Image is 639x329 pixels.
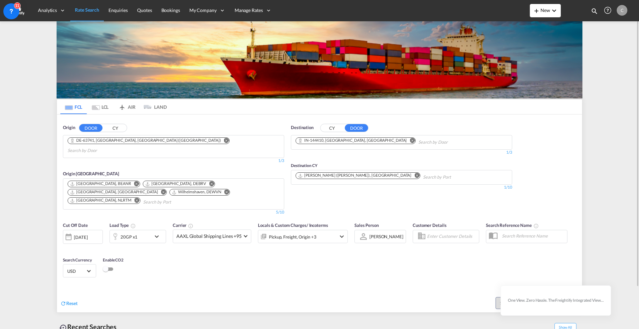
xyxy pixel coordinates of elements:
button: Remove [130,198,140,204]
button: Remove [130,181,140,188]
div: 20GP x1 [120,232,137,242]
button: DOOR [345,124,368,132]
div: icon-refreshReset [60,300,78,307]
md-icon: Your search will be saved by the below given name [533,223,539,229]
md-icon: icon-chevron-down [153,233,164,241]
div: Press delete to remove this chip. [70,138,222,143]
div: 1/10 [291,185,512,190]
button: Note: By default Schedule search will only considerorigin ports, destination ports and cut off da... [496,297,535,309]
md-pagination-wrapper: Use the left and right arrow keys to navigate between tabs [60,99,167,114]
img: LCL+%26+FCL+BACKGROUND.png [57,21,582,98]
div: icon-magnify [591,7,598,17]
span: Origin [63,124,75,131]
md-tab-item: LAND [140,99,167,114]
input: Search Reference Name [499,231,567,241]
span: Destination CY [291,163,318,168]
div: C [617,5,627,16]
div: Hamburg, DEHAM [70,189,158,195]
span: Quotes [137,7,152,13]
button: icon-plus 400-fgNewicon-chevron-down [530,4,561,17]
md-icon: icon-chevron-down [550,7,558,15]
span: / Incoterms [307,223,328,228]
md-icon: icon-magnify [591,7,598,15]
input: Search by Port [143,197,206,208]
span: Rate Search [75,7,99,13]
span: Load Type [109,223,136,228]
button: Remove [410,173,420,179]
md-icon: icon-refresh [60,300,66,306]
span: Manage Rates [235,7,263,14]
div: IN-144410, Jalandhar, Punjab [298,138,407,143]
div: Press delete to remove this chip. [298,138,408,143]
md-icon: icon-plus 400-fg [532,7,540,15]
md-icon: icon-airplane [118,103,126,108]
button: Remove [205,181,215,188]
span: Enquiries [108,7,128,13]
iframe: Chat [5,294,28,319]
div: Press delete to remove this chip. [298,173,413,178]
md-datepicker: Select [63,243,68,252]
input: Search by Door [68,145,131,156]
md-icon: icon-information-outline [130,223,136,229]
div: Pickup Freight Origin Destination delivery Factory Stuffingicon-chevron-down [258,230,348,243]
span: New [532,7,558,13]
span: Customer Details [413,223,446,228]
span: My Company [189,7,217,14]
div: Jawaharlal Nehru (Nhava Sheva), INNSA [298,173,411,178]
button: DOOR [79,124,103,132]
input: Search by Port [423,172,486,183]
button: Remove [220,189,230,196]
md-icon: The selected Trucker/Carrierwill be displayed in the rate results If the rates are from another f... [188,223,193,229]
span: Sales Person [354,223,379,228]
div: 20GP x1icon-chevron-down [109,230,166,243]
md-icon: icon-chevron-down [338,233,346,241]
div: Pickup Freight Origin Destination delivery Factory Stuffing [269,232,316,242]
div: Help [602,5,617,17]
div: Press delete to remove this chip. [70,181,132,187]
input: Search by Door [418,137,482,148]
div: [DATE] [74,234,88,240]
img: 3d225a30cc1e11efa36889090031b57f.png [10,3,25,18]
div: Antwerp, BEANR [70,181,131,187]
md-tab-item: LCL [87,99,113,114]
span: Carrier [173,223,193,228]
button: Remove [156,189,166,196]
div: [DATE] [63,230,103,244]
div: 5/10 [276,210,284,215]
div: Wilhelmshaven, DEWVN [172,189,221,195]
button: CY [320,124,344,132]
md-chips-wrap: Chips container. Use arrow keys to select chips. [67,179,281,208]
div: Rotterdam, NLRTM [70,198,131,203]
span: Cut Off Date [63,223,88,228]
span: Enable CO2 [103,257,123,262]
span: USD [67,268,86,274]
md-chips-wrap: Chips container. Use arrow keys to select chips. [67,135,281,156]
md-tab-item: AIR [113,99,140,114]
div: Press delete to remove this chip. [70,189,159,195]
div: DE-63741, Aschaffenburg, Bayern (Bavaria) [70,138,221,143]
span: Destination [291,124,314,131]
md-select: Sales Person: Claus Robert [369,232,404,241]
md-chips-wrap: Chips container. Use arrow keys to select chips. [295,170,489,183]
span: Origin [GEOGRAPHIC_DATA] [63,171,119,176]
div: [PERSON_NAME] [369,234,403,239]
div: Press delete to remove this chip. [145,181,208,187]
button: CY [104,124,127,132]
md-tab-item: FCL [60,99,87,114]
input: Enter Customer Details [427,232,477,242]
div: Press delete to remove this chip. [70,198,133,203]
div: 1/3 [291,150,512,155]
span: Reset [66,300,78,306]
span: Bookings [161,7,180,13]
md-select: Select Currency: $ USDUnited States Dollar [67,266,93,276]
span: Search Reference Name [486,223,539,228]
button: Remove [405,138,415,144]
button: Remove [219,138,229,144]
div: Bremerhaven, DEBRV [145,181,206,187]
div: OriginDOOR CY Chips container. Use arrow keys to select chips.1/3Origin [GEOGRAPHIC_DATA] Chips c... [57,114,582,313]
span: AAXL Global Shipping Lines +95 [176,233,242,240]
span: Locals & Custom Charges [258,223,328,228]
span: Analytics [38,7,57,14]
span: Search Currency [63,257,92,262]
